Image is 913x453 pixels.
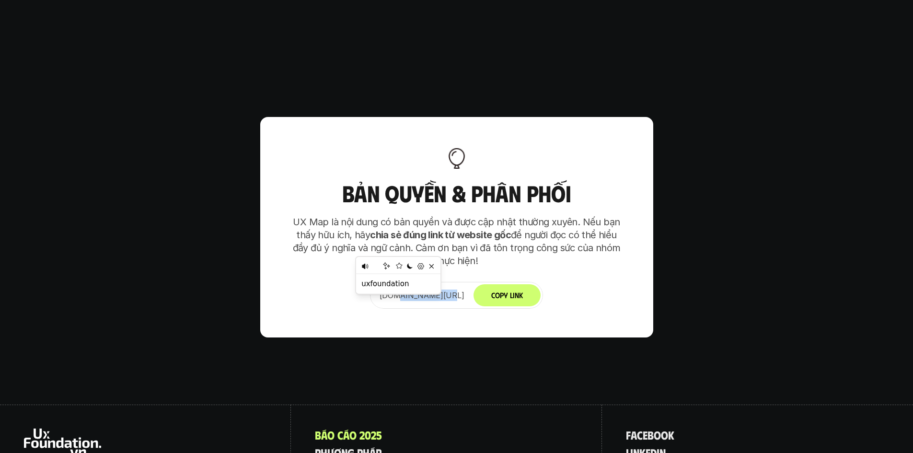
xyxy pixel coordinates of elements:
[337,429,343,441] span: c
[631,429,637,441] span: a
[371,429,376,441] span: 2
[315,429,321,441] span: B
[365,429,371,441] span: 0
[668,429,674,441] span: k
[637,429,643,441] span: c
[643,429,647,441] span: e
[289,216,624,267] p: UX Map là nội dung có bản quyền và được cập nhật thường xuyên. Nếu bạn thấy hữu ích, hãy để người...
[370,229,511,241] strong: chia sẻ đúng link từ website gốc
[626,429,674,441] a: facebook
[315,429,382,441] a: Báocáo2025
[654,429,661,441] span: o
[349,429,357,441] span: o
[343,429,349,441] span: á
[321,429,327,441] span: á
[327,429,335,441] span: o
[647,429,654,441] span: b
[474,284,541,306] button: Copy Link
[376,429,382,441] span: 5
[626,429,631,441] span: f
[661,429,668,441] span: o
[359,429,365,441] span: 2
[289,181,624,206] h3: Bản quyền & Phân phối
